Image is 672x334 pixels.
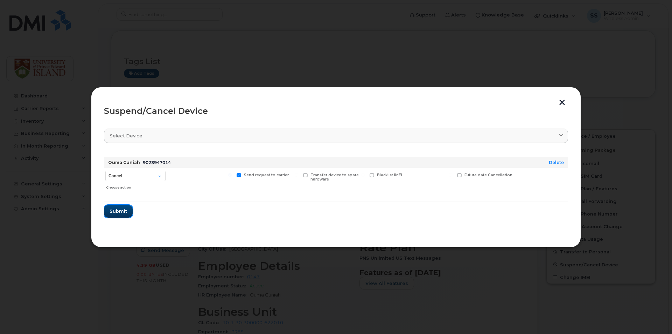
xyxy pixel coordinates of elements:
[464,173,512,177] span: Future date Cancellation
[549,160,564,165] a: Delete
[361,173,365,177] input: Blacklist IMEI
[310,173,359,182] span: Transfer device to spare hardware
[104,129,568,143] a: Select device
[377,173,402,177] span: Blacklist IMEI
[106,182,166,190] div: Choose action
[449,173,452,177] input: Future date Cancellation
[110,132,142,139] span: Select device
[244,173,289,177] span: Send request to carrier
[110,208,127,214] span: Submit
[295,173,298,177] input: Transfer device to spare hardware
[228,173,232,177] input: Send request to carrier
[143,160,171,165] span: 9023947014
[104,205,133,218] button: Submit
[108,160,140,165] strong: Ouma Cuniah
[104,107,568,115] div: Suspend/Cancel Device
